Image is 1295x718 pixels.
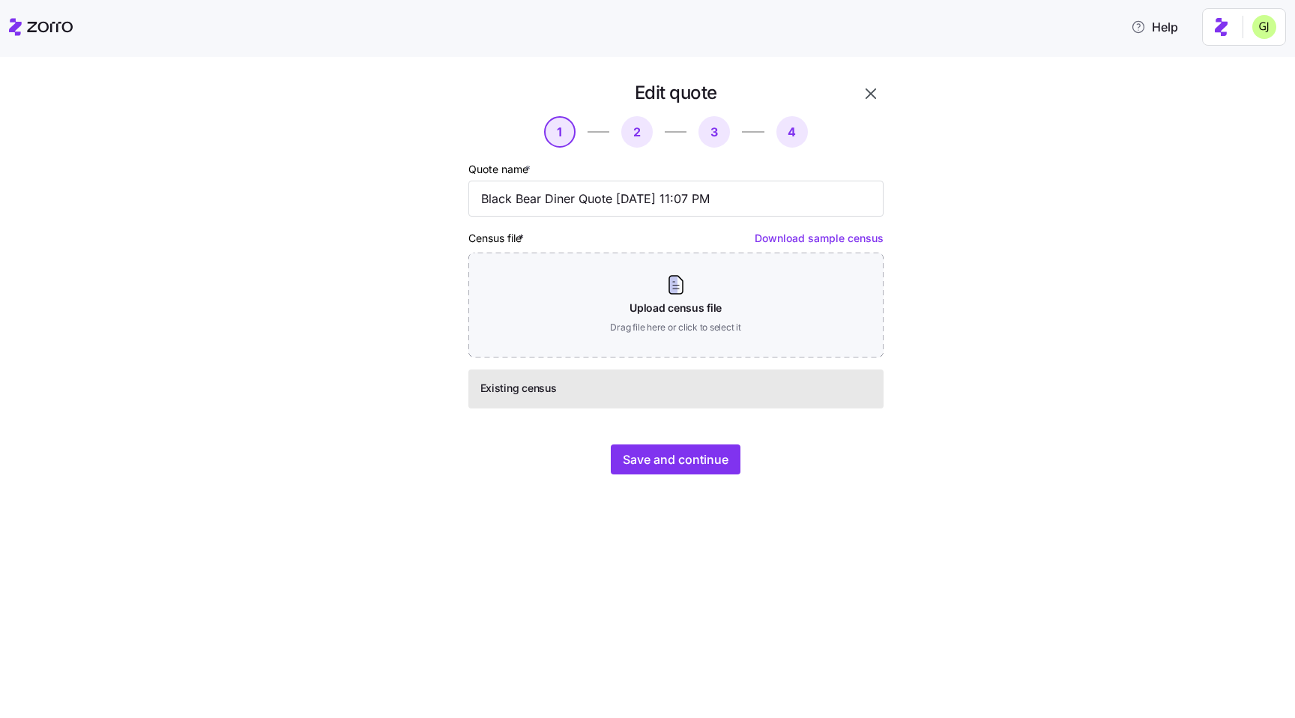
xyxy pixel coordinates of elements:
span: Help [1131,18,1178,36]
button: 4 [776,116,808,148]
span: Save and continue [623,450,728,468]
input: Quote name [468,181,884,217]
button: Save and continue [611,444,740,474]
button: 1 [544,116,576,148]
a: Download sample census [755,232,884,244]
span: Existing census [480,381,557,396]
button: 3 [698,116,730,148]
button: Help [1119,12,1190,42]
label: Census file [468,230,527,247]
label: Quote name [468,161,534,178]
button: 2 [621,116,653,148]
img: b91c5c9db8bb9f3387758c2d7cf845d3 [1252,15,1276,39]
h1: Edit quote [635,81,717,104]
